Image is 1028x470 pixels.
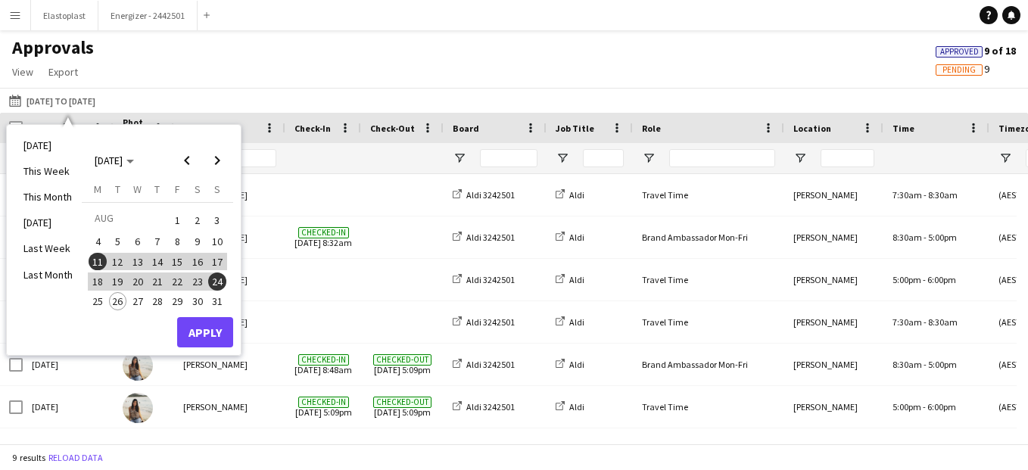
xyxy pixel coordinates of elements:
td: AUG [88,208,167,232]
span: 8:30am [892,232,922,243]
span: Aldi 3242501 [466,316,515,328]
button: Open Filter Menu [642,151,656,165]
button: 08-08-2025 [167,232,187,251]
button: Elastoplast [31,1,98,30]
span: Checked-in [298,354,349,366]
span: M [94,182,101,196]
a: Aldi [556,232,584,243]
span: 10 [208,233,226,251]
span: 19 [109,272,127,291]
span: 5:00pm [892,274,921,285]
button: 18-08-2025 [88,272,107,291]
button: 24-08-2025 [207,272,227,291]
span: 15 [168,253,186,271]
span: 3 [208,210,226,231]
button: 11-08-2025 [88,252,107,272]
span: 6:00pm [927,401,956,412]
div: [PERSON_NAME] [174,386,285,428]
a: Aldi 3242501 [453,189,515,201]
div: [PERSON_NAME] [174,428,285,470]
span: 8:30am [928,189,958,201]
span: 5:00pm [928,232,957,243]
span: [DATE] [95,154,123,167]
button: Open Filter Menu [793,151,807,165]
button: Open Filter Menu [453,151,466,165]
button: 12-08-2025 [107,252,127,272]
span: - [924,232,927,243]
span: Aldi 3242501 [466,401,515,412]
span: Aldi [569,401,584,412]
span: - [924,359,927,370]
span: 7:30am [892,316,922,328]
a: Aldi [556,189,584,201]
button: 26-08-2025 [107,291,127,311]
span: Name [183,123,207,134]
button: 10-08-2025 [207,232,227,251]
button: 27-08-2025 [128,291,148,311]
li: Last Week [14,235,82,261]
span: 5 [109,233,127,251]
span: Check-In [294,123,331,134]
button: 17-08-2025 [207,252,227,272]
span: [DATE] 8:32am [294,216,352,258]
span: 13 [129,253,147,271]
div: [PERSON_NAME] [784,216,883,258]
a: Aldi 3242501 [453,401,515,412]
input: Board Filter Input [480,149,537,167]
span: Board [453,123,479,134]
span: 31 [208,292,226,310]
span: 22 [168,272,186,291]
div: Travel Time [633,301,784,343]
a: Aldi 3242501 [453,274,515,285]
span: S [195,182,201,196]
li: [DATE] [14,132,82,158]
span: Aldi [569,189,584,201]
span: 5:00pm [892,401,921,412]
button: Choose month and year [89,147,140,174]
span: Pending [942,65,976,75]
span: Aldi [569,359,584,370]
button: Open Filter Menu [556,151,569,165]
span: Aldi [569,232,584,243]
span: Job Title [556,123,594,134]
button: 31-08-2025 [207,291,227,311]
button: Energizer - 2442501 [98,1,198,30]
span: 20 [129,272,147,291]
a: Aldi 3242501 [453,232,515,243]
span: Aldi 3242501 [466,274,515,285]
span: [DATE] 5:09pm [370,344,435,385]
button: 25-08-2025 [88,291,107,311]
button: 04-08-2025 [88,232,107,251]
div: Travel Time [633,174,784,216]
span: 4 [89,233,107,251]
span: Photo [123,117,147,139]
span: F [175,182,180,196]
span: T [115,182,120,196]
span: Checked-in [298,227,349,238]
li: This Month [14,184,82,210]
input: Role Filter Input [669,149,775,167]
span: 28 [148,292,167,310]
button: 22-08-2025 [167,272,187,291]
span: 7 [148,233,167,251]
span: View [12,65,33,79]
span: 2 [188,210,207,231]
div: [DATE] [23,428,114,470]
span: 17 [208,253,226,271]
span: 29 [168,292,186,310]
span: - [923,401,926,412]
span: 23 [188,272,207,291]
button: 02-08-2025 [187,208,207,232]
span: 21 [148,272,167,291]
button: 06-08-2025 [128,232,148,251]
img: Brenda Chamroeun [123,350,153,381]
span: Aldi [569,316,584,328]
div: Travel Time [633,259,784,300]
button: 23-08-2025 [187,272,207,291]
button: 03-08-2025 [207,208,227,232]
button: 15-08-2025 [167,252,187,272]
a: Aldi 3242501 [453,316,515,328]
a: Aldi 3242501 [453,359,515,370]
span: 12 [109,253,127,271]
a: Aldi [556,401,584,412]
